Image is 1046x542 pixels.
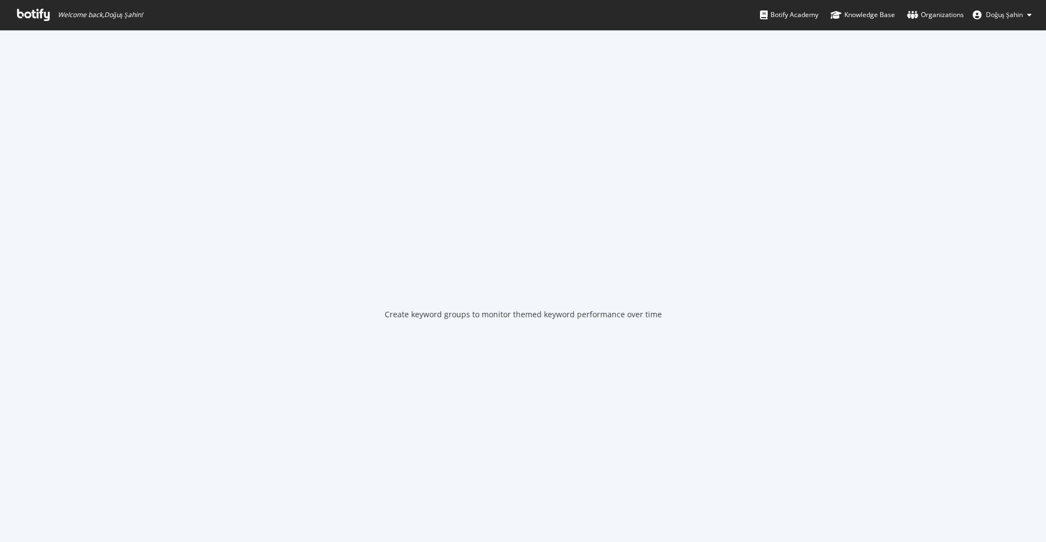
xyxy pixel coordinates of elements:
div: animation [483,252,563,291]
div: Organizations [907,9,964,20]
span: Welcome back, Doğuş Şahin ! [58,10,143,19]
div: Botify Academy [760,9,818,20]
span: Doğuş Şahin [986,10,1023,19]
button: Doğuş Şahin [964,6,1040,24]
div: Create keyword groups to monitor themed keyword performance over time [385,309,662,320]
div: Knowledge Base [831,9,895,20]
